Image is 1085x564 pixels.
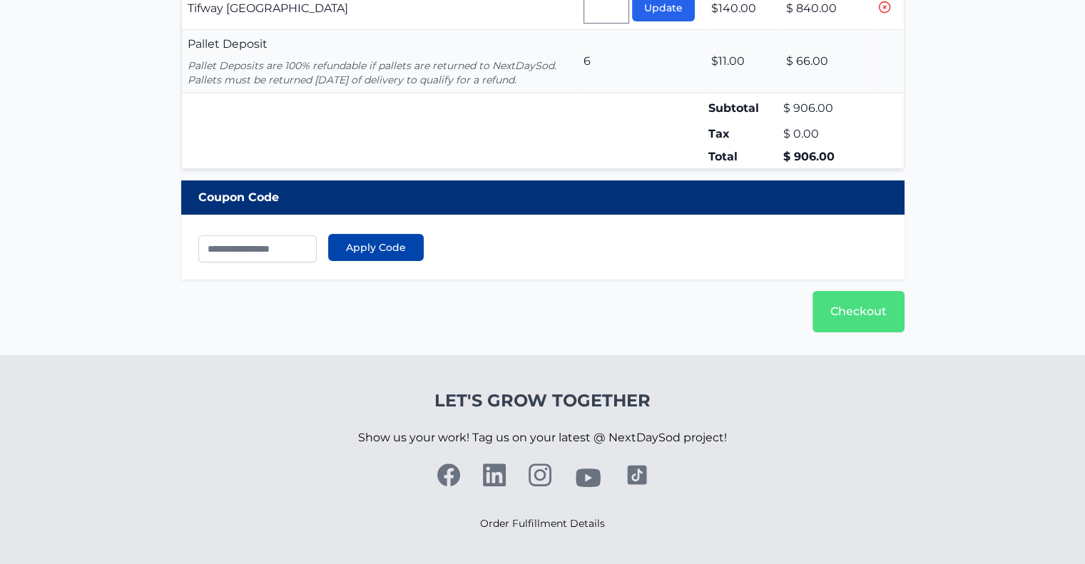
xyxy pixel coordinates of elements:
[188,58,573,87] p: Pallet Deposits are 100% refundable if pallets are returned to NextDaySod. Pallets must be return...
[705,30,780,93] td: $11.00
[328,234,424,261] button: Apply Code
[813,291,905,332] a: Checkout
[181,180,905,215] div: Coupon Code
[705,123,780,145] td: Tax
[780,93,875,123] td: $ 906.00
[705,93,780,123] td: Subtotal
[780,123,875,145] td: $ 0.00
[480,517,605,530] a: Order Fulfillment Details
[346,240,406,255] span: Apply Code
[705,145,780,169] td: Total
[578,30,705,93] td: 6
[181,30,578,93] td: Pallet Deposit
[780,145,875,169] td: $ 906.00
[780,30,875,93] td: $ 66.00
[358,389,727,412] h4: Let's Grow Together
[358,412,727,463] p: Show us your work! Tag us on your latest @ NextDaySod project!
